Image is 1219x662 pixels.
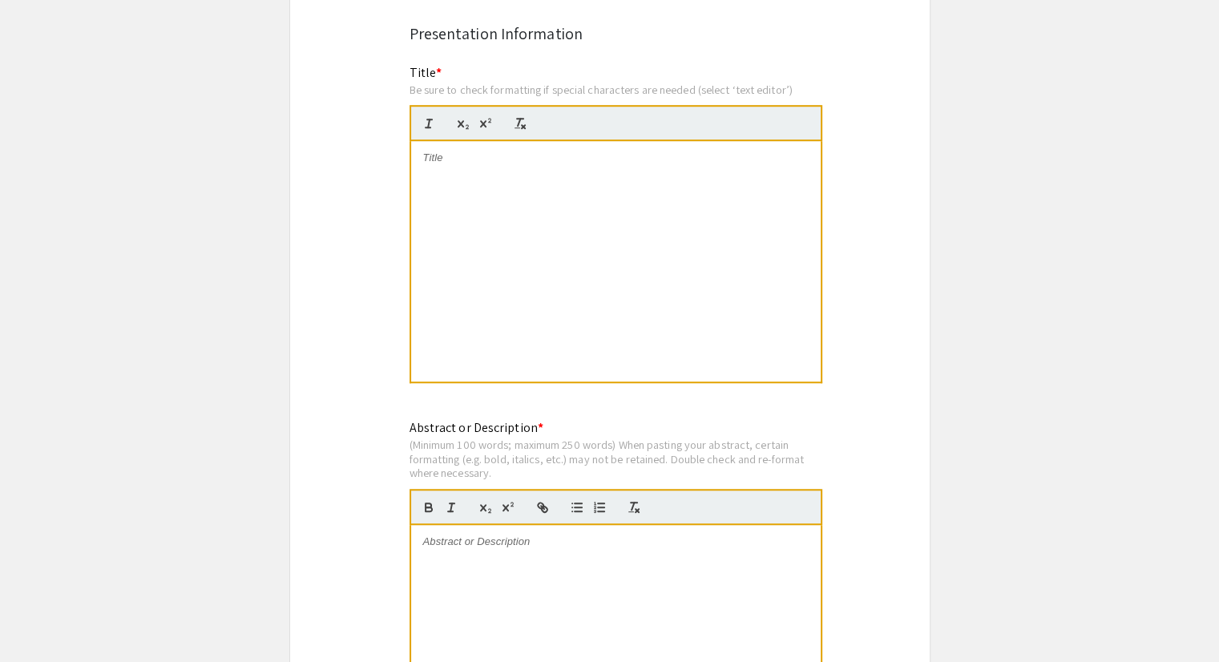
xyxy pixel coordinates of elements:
mat-label: Title [410,64,442,81]
iframe: Chat [12,590,68,650]
div: (Minimum 100 words; maximum 250 words) When pasting your abstract, certain formatting (e.g. bold,... [410,438,822,480]
div: Presentation Information [410,22,810,46]
mat-label: Abstract or Description [410,419,543,436]
div: Be sure to check formatting if special characters are needed (select ‘text editor’) [410,83,822,97]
